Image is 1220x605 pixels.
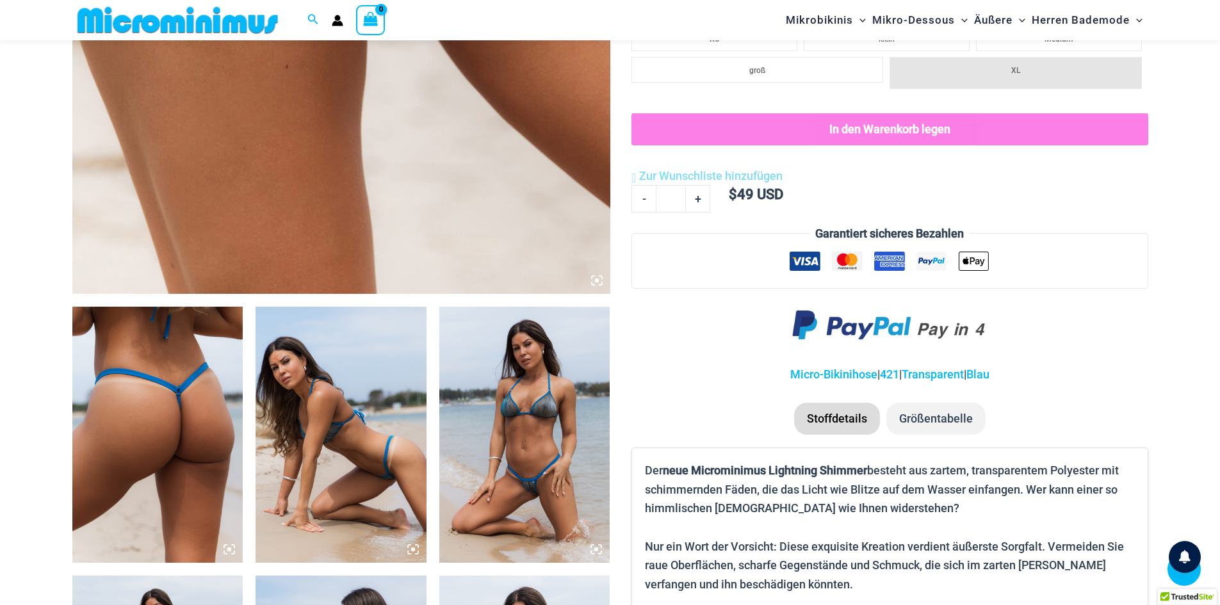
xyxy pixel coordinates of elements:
span: Menü umschalten [955,4,968,36]
font: Nur ein Wort der Vorsicht: Diese exquisite Kreation verdient äußerste Sorgfalt. Vermeiden Sie rau... [645,540,1124,591]
img: Blitzschimmer Ozeanschimmer 317 Tri Top 421 Micro [439,307,610,563]
nav: Seitennavigation [781,2,1148,38]
span: Menü umschalten [853,4,866,36]
font: Größentabelle [899,412,973,425]
a: ÄußereMenü umschaltenMenü umschalten [971,4,1029,36]
font: Mikro-Dessous [872,13,955,26]
font: Herren Bademode [1032,13,1130,26]
img: MM SHOP LOGO FLAT [72,6,283,35]
a: - [631,185,656,212]
font: | [964,367,966,381]
a: Einkaufswagen anzeigen, leer [356,5,386,35]
a: + [686,185,710,212]
font: neue Microminimus Lightning Shimmer [663,464,867,477]
button: In den Warenkorb legen [631,113,1148,145]
font: klein [879,35,895,44]
font: | [899,367,902,381]
font: Garantiert sicheres Bezahlen [815,227,964,240]
li: XL [890,57,1141,89]
li: groß [631,57,883,83]
span: Menü umschalten [1013,4,1025,36]
font: Der [645,464,663,477]
a: Link zum Kontosymbol [332,15,343,26]
font: Mikrobikinis [786,13,853,26]
a: Transparent [902,367,964,381]
input: Produktmenge [656,185,686,212]
font: besteht aus zartem, transparentem Polyester mit schimmernden Fäden, die das Licht wie Blitze auf ... [645,464,1119,515]
span: Menü umschalten [1130,4,1143,36]
a: Micro-Bikinihose [790,367,877,381]
font: $ [729,186,737,202]
a: 421 [880,367,899,381]
font: In den Warenkorb legen [829,123,950,136]
a: Link zum Suchsymbol [307,12,319,28]
font: Äußere [974,13,1013,26]
font: XL [1011,66,1020,75]
font: Stoffdetails [807,412,867,425]
a: Zur Wunschliste hinzufügen [631,166,783,186]
font: Zur Wunschliste hinzufügen [639,169,783,182]
font: XS [710,35,719,44]
font: + [695,192,701,206]
font: 49 USD [737,186,783,202]
font: Medium [1045,35,1073,44]
font: - [642,192,646,206]
a: Blau [966,367,989,381]
img: Blitzschimmer Ozeanschimmer 421 Micro [72,307,243,563]
img: Blitzschimmer Ozeanschimmer 317 Tri Top 421 Micro [256,307,427,563]
a: Mikro-DessousMenü umschaltenMenü umschalten [869,4,971,36]
font: | [877,367,880,381]
font: groß [749,66,765,75]
a: Herren BademodeMenü umschaltenMenü umschalten [1029,4,1146,36]
a: MikrobikinisMenü umschaltenMenü umschalten [783,4,869,36]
